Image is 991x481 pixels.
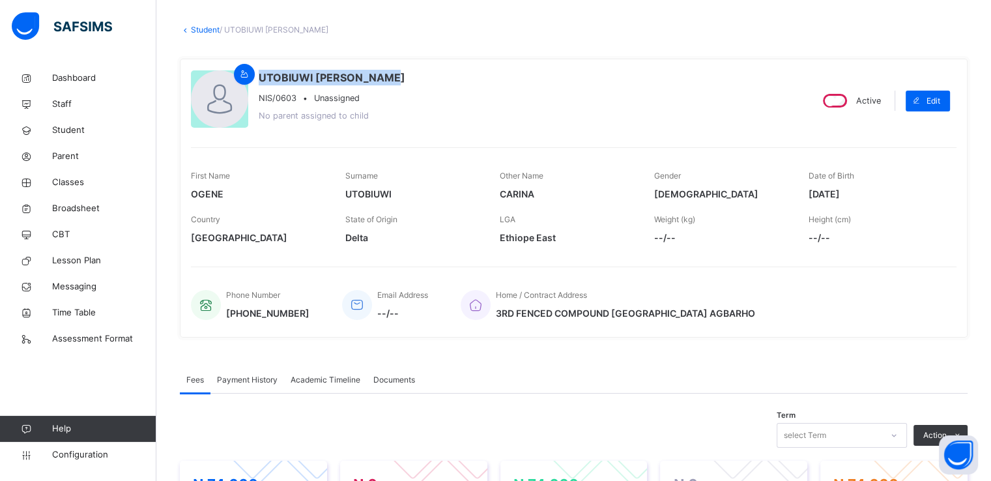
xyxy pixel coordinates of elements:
span: Payment History [217,374,278,386]
span: Staff [52,98,156,111]
span: Academic Timeline [291,374,360,386]
span: Surname [345,171,378,181]
span: --/-- [377,306,428,320]
span: 3RD FENCED COMPOUND [GEOGRAPHIC_DATA] AGBARHO [496,306,755,320]
span: Broadsheet [52,202,156,215]
span: Phone Number [226,290,280,300]
span: Date of Birth [809,171,854,181]
span: LGA [500,214,515,224]
span: Classes [52,176,156,189]
span: --/-- [654,231,789,244]
span: Help [52,422,156,435]
span: Student [52,124,156,137]
span: Time Table [52,306,156,319]
span: Fees [186,374,204,386]
span: / UTOBIUWI [PERSON_NAME] [220,25,328,35]
span: First Name [191,171,230,181]
img: safsims [12,12,112,40]
span: Action [923,430,947,441]
span: Email Address [377,290,428,300]
span: Documents [373,374,415,386]
span: Weight (kg) [654,214,695,224]
span: UTOBIUWI [PERSON_NAME] [259,70,405,85]
span: Home / Contract Address [496,290,587,300]
button: Open asap [939,435,978,474]
span: Assessment Format [52,332,156,345]
span: [DEMOGRAPHIC_DATA] [654,187,789,201]
span: OGENE [191,187,326,201]
span: Term [777,410,796,421]
span: Edit [926,95,940,107]
span: Country [191,214,220,224]
span: Ethiope East [500,231,635,244]
span: Messaging [52,280,156,293]
div: • [259,92,405,104]
span: Dashboard [52,72,156,85]
span: UTOBIUWI [345,187,480,201]
span: --/-- [809,231,943,244]
span: [GEOGRAPHIC_DATA] [191,231,326,244]
span: CARINA [500,187,635,201]
span: [DATE] [809,187,943,201]
span: No parent assigned to child [259,111,369,121]
span: Other Name [500,171,543,181]
span: Lesson Plan [52,254,156,267]
span: CBT [52,228,156,241]
span: [PHONE_NUMBER] [226,306,309,320]
span: Delta [345,231,480,244]
span: Gender [654,171,681,181]
span: Unassigned [314,93,360,103]
span: State of Origin [345,214,397,224]
span: NIS/0603 [259,92,296,104]
span: Height (cm) [809,214,851,224]
span: Configuration [52,448,156,461]
span: Parent [52,150,156,163]
a: Student [191,25,220,35]
span: Active [856,96,881,106]
div: select Term [784,423,826,448]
